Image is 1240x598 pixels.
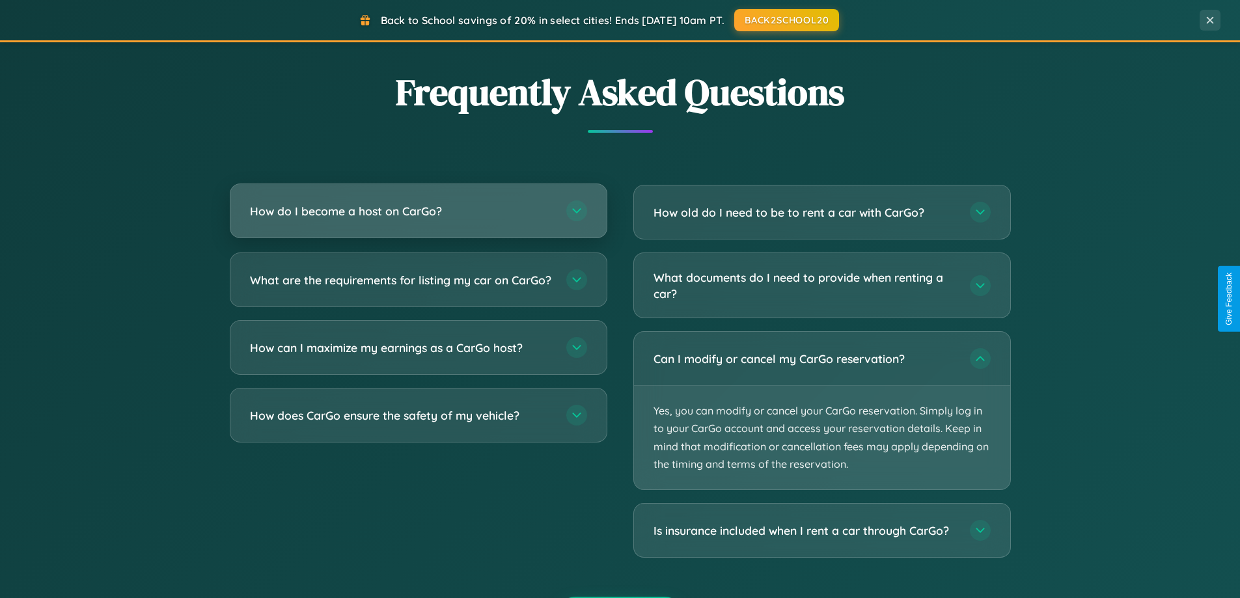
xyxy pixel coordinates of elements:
[654,351,957,367] h3: Can I modify or cancel my CarGo reservation?
[250,203,553,219] h3: How do I become a host on CarGo?
[734,9,839,31] button: BACK2SCHOOL20
[250,272,553,288] h3: What are the requirements for listing my car on CarGo?
[250,407,553,424] h3: How does CarGo ensure the safety of my vehicle?
[634,386,1010,489] p: Yes, you can modify or cancel your CarGo reservation. Simply log in to your CarGo account and acc...
[1224,273,1233,325] div: Give Feedback
[654,269,957,301] h3: What documents do I need to provide when renting a car?
[381,14,724,27] span: Back to School savings of 20% in select cities! Ends [DATE] 10am PT.
[654,204,957,221] h3: How old do I need to be to rent a car with CarGo?
[250,340,553,356] h3: How can I maximize my earnings as a CarGo host?
[654,523,957,539] h3: Is insurance included when I rent a car through CarGo?
[230,67,1011,117] h2: Frequently Asked Questions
